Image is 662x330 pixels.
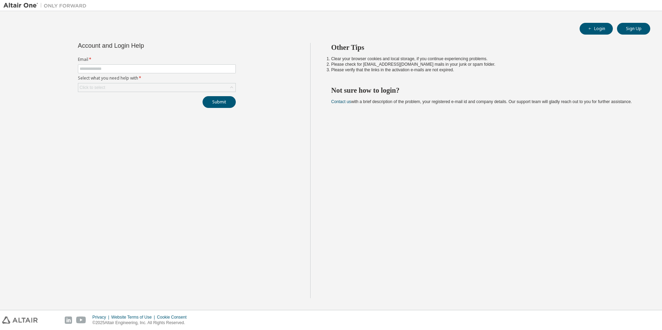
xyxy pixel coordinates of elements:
li: Please check for [EMAIL_ADDRESS][DOMAIN_NAME] mails in your junk or spam folder. [331,62,638,67]
h2: Not sure how to login? [331,86,638,95]
div: Click to select [80,85,105,90]
span: with a brief description of the problem, your registered e-mail id and company details. Our suppo... [331,99,632,104]
div: Account and Login Help [78,43,204,48]
div: Privacy [92,314,111,320]
button: Submit [203,96,236,108]
h2: Other Tips [331,43,638,52]
a: Contact us [331,99,351,104]
div: Click to select [78,83,235,92]
li: Please verify that the links in the activation e-mails are not expired. [331,67,638,73]
img: Altair One [3,2,90,9]
div: Cookie Consent [157,314,190,320]
li: Clear your browser cookies and local storage, if you continue experiencing problems. [331,56,638,62]
img: linkedin.svg [65,317,72,324]
img: altair_logo.svg [2,317,38,324]
label: Select what you need help with [78,75,236,81]
div: Website Terms of Use [111,314,157,320]
p: © 2025 Altair Engineering, Inc. All Rights Reserved. [92,320,191,326]
button: Sign Up [617,23,650,35]
button: Login [580,23,613,35]
label: Email [78,57,236,62]
img: youtube.svg [76,317,86,324]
